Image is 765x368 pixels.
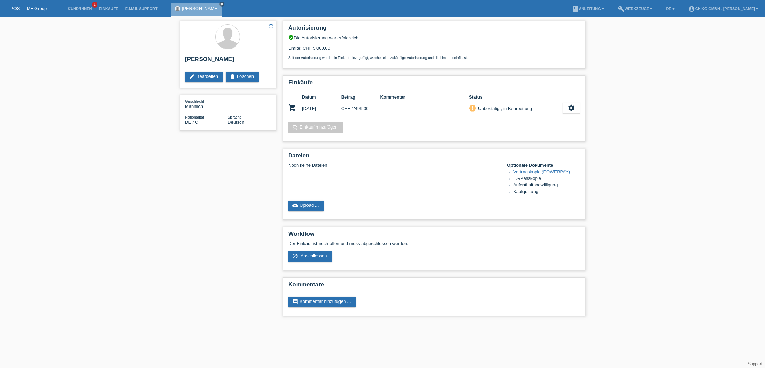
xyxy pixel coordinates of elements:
[92,2,97,8] span: 1
[292,253,298,259] i: check_circle_outline
[507,163,580,168] h4: Optionale Dokumente
[685,7,762,11] a: account_circleChiko GmbH - [PERSON_NAME] ▾
[288,40,580,60] div: Limite: CHF 5'000.00
[572,6,579,12] i: book
[341,93,380,101] th: Betrag
[288,251,332,262] a: check_circle_outline Abschliessen
[513,169,570,174] a: Vertragskopie (POWERPAY)
[662,7,678,11] a: DE ▾
[288,104,297,112] i: POSP00028609
[513,182,580,189] li: Aufenthaltsbewilligung
[568,104,575,112] i: settings
[292,299,298,304] i: comment
[301,253,327,258] span: Abschliessen
[288,56,580,60] p: Seit der Autorisierung wurde ein Einkauf hinzugefügt, welcher eine zukünftige Autorisierung und d...
[288,163,498,168] div: Noch keine Dateien
[230,74,235,79] i: delete
[302,93,341,101] th: Datum
[228,115,242,119] span: Sprache
[288,122,343,133] a: add_shopping_cartEinkauf hinzufügen
[288,79,580,90] h2: Einkäufe
[228,120,244,125] span: Deutsch
[10,6,47,11] a: POS — MF Group
[182,6,219,11] a: [PERSON_NAME]
[185,115,204,119] span: Nationalität
[185,72,223,82] a: editBearbeiten
[288,281,580,292] h2: Kommentare
[618,6,625,12] i: build
[226,72,259,82] a: deleteLöschen
[189,74,195,79] i: edit
[288,152,580,163] h2: Dateien
[380,93,469,101] th: Kommentar
[185,56,270,66] h2: [PERSON_NAME]
[220,2,224,6] i: close
[288,241,580,246] p: Der Einkauf ist noch offen und muss abgeschlossen werden.
[292,203,298,208] i: cloud_upload
[469,93,563,101] th: Status
[569,7,607,11] a: bookAnleitung ▾
[513,189,580,195] li: Kaufquittung
[185,99,204,103] span: Geschlecht
[292,124,298,130] i: add_shopping_cart
[470,105,475,110] i: priority_high
[614,7,656,11] a: buildWerkzeuge ▾
[219,2,224,7] a: close
[748,361,762,366] a: Support
[302,101,341,115] td: [DATE]
[288,35,580,40] div: Die Autorisierung war erfolgreich.
[288,201,324,211] a: cloud_uploadUpload ...
[95,7,121,11] a: Einkäufe
[185,99,228,109] div: Männlich
[268,22,274,29] i: star_border
[688,6,695,12] i: account_circle
[64,7,95,11] a: Kund*innen
[288,35,294,40] i: verified_user
[513,176,580,182] li: ID-/Passkopie
[476,105,532,112] div: Unbestätigt, in Bearbeitung
[268,22,274,30] a: star_border
[185,120,198,125] span: Deutschland / C / 29.01.2007
[288,24,580,35] h2: Autorisierung
[341,101,380,115] td: CHF 1'499.00
[288,231,580,241] h2: Workflow
[288,297,356,307] a: commentKommentar hinzufügen ...
[122,7,161,11] a: E-Mail Support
